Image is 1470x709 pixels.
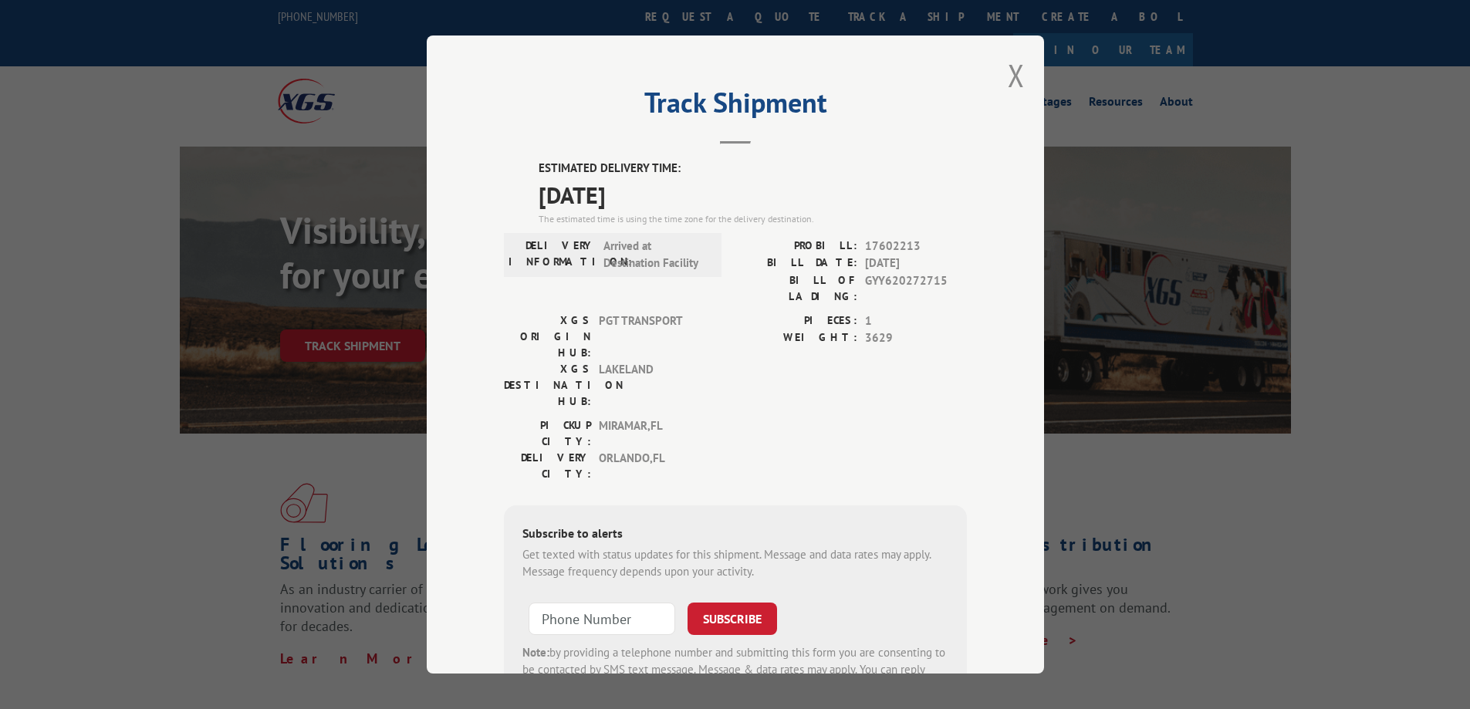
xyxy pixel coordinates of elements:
[735,329,857,347] label: WEIGHT:
[522,644,948,697] div: by providing a telephone number and submitting this form you are consenting to be contacted by SM...
[865,312,967,330] span: 1
[509,238,596,272] label: DELIVERY INFORMATION:
[599,361,703,410] span: LAKELAND
[688,603,777,635] button: SUBSCRIBE
[539,212,967,226] div: The estimated time is using the time zone for the delivery destination.
[522,546,948,581] div: Get texted with status updates for this shipment. Message and data rates may apply. Message frequ...
[865,329,967,347] span: 3629
[735,255,857,272] label: BILL DATE:
[735,272,857,305] label: BILL OF LADING:
[735,238,857,255] label: PROBILL:
[539,177,967,212] span: [DATE]
[865,238,967,255] span: 17602213
[599,312,703,361] span: PGT TRANSPORT
[522,524,948,546] div: Subscribe to alerts
[735,312,857,330] label: PIECES:
[522,645,549,660] strong: Note:
[504,450,591,482] label: DELIVERY CITY:
[529,603,675,635] input: Phone Number
[504,361,591,410] label: XGS DESTINATION HUB:
[1008,55,1025,96] button: Close modal
[603,238,708,272] span: Arrived at Destination Facility
[599,417,703,450] span: MIRAMAR , FL
[865,272,967,305] span: GYY620272715
[865,255,967,272] span: [DATE]
[504,92,967,121] h2: Track Shipment
[539,160,967,177] label: ESTIMATED DELIVERY TIME:
[504,417,591,450] label: PICKUP CITY:
[599,450,703,482] span: ORLANDO , FL
[504,312,591,361] label: XGS ORIGIN HUB:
